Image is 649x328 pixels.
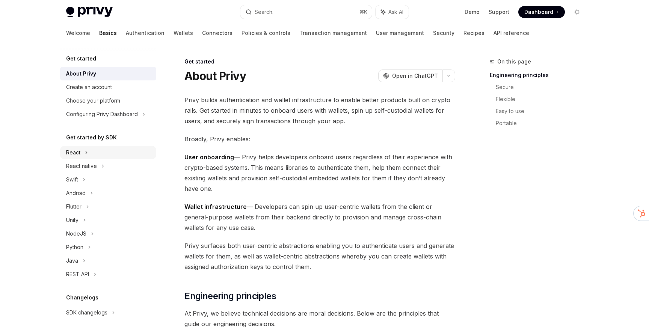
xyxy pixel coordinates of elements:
[433,24,454,42] a: Security
[299,24,367,42] a: Transaction management
[66,96,120,105] div: Choose your platform
[66,308,107,317] div: SDK changelogs
[392,72,438,80] span: Open in ChatGPT
[184,153,234,161] strong: User onboarding
[376,5,409,19] button: Ask AI
[66,256,78,265] div: Java
[378,70,442,82] button: Open in ChatGPT
[60,80,156,94] a: Create an account
[496,117,589,129] a: Portable
[489,8,509,16] a: Support
[376,24,424,42] a: User management
[66,175,78,184] div: Swift
[359,9,367,15] span: ⌘ K
[497,57,531,66] span: On this page
[388,8,403,16] span: Ask AI
[66,293,98,302] h5: Changelogs
[184,152,455,194] span: — Privy helps developers onboard users regardless of their experience with crypto-based systems. ...
[66,24,90,42] a: Welcome
[184,58,455,65] div: Get started
[126,24,165,42] a: Authentication
[496,81,589,93] a: Secure
[496,93,589,105] a: Flexible
[518,6,565,18] a: Dashboard
[184,203,247,210] strong: Wallet infrastructure
[66,162,97,171] div: React native
[571,6,583,18] button: Toggle dark mode
[66,7,113,17] img: light logo
[174,24,193,42] a: Wallets
[184,201,455,233] span: — Developers can spin up user-centric wallets from the client or general-purpose wallets from the...
[184,134,455,144] span: Broadly, Privy enables:
[66,270,89,279] div: REST API
[240,5,372,19] button: Search...⌘K
[465,8,480,16] a: Demo
[524,8,553,16] span: Dashboard
[60,67,156,80] a: About Privy
[66,243,83,252] div: Python
[184,69,246,83] h1: About Privy
[66,189,86,198] div: Android
[66,83,112,92] div: Create an account
[66,229,86,238] div: NodeJS
[66,202,82,211] div: Flutter
[66,69,96,78] div: About Privy
[496,105,589,117] a: Easy to use
[255,8,276,17] div: Search...
[241,24,290,42] a: Policies & controls
[490,69,589,81] a: Engineering principles
[202,24,232,42] a: Connectors
[66,54,96,63] h5: Get started
[184,95,455,126] span: Privy builds authentication and wallet infrastructure to enable better products built on crypto r...
[66,133,117,142] h5: Get started by SDK
[66,216,78,225] div: Unity
[463,24,484,42] a: Recipes
[494,24,529,42] a: API reference
[60,94,156,107] a: Choose your platform
[66,110,138,119] div: Configuring Privy Dashboard
[184,240,455,272] span: Privy surfaces both user-centric abstractions enabling you to authenticate users and generate wal...
[66,148,80,157] div: React
[99,24,117,42] a: Basics
[184,290,276,302] span: Engineering principles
